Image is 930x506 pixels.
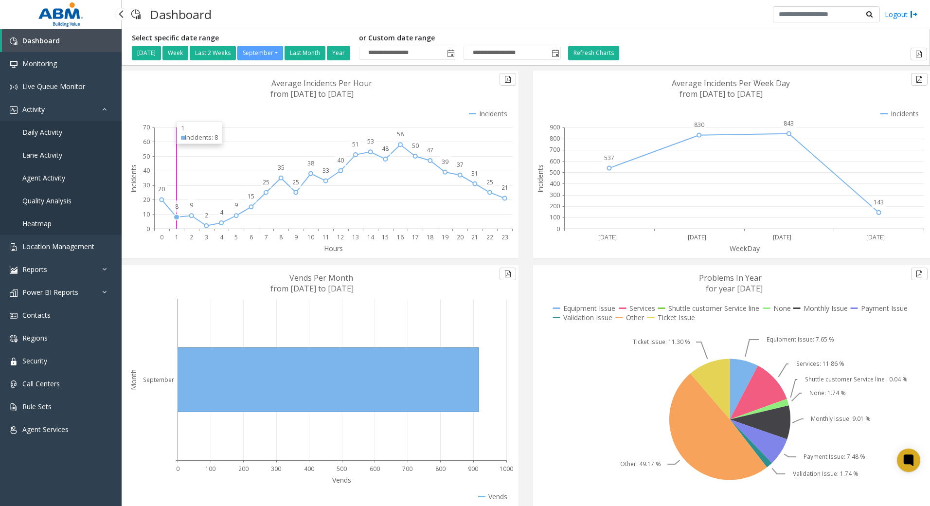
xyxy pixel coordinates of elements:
[500,73,516,86] button: Export to pdf
[397,233,404,241] text: 16
[500,268,516,280] button: Export to pdf
[143,196,150,204] text: 20
[22,219,52,228] span: Heatmap
[10,106,18,114] img: 'icon'
[271,465,281,473] text: 300
[22,379,60,388] span: Call Centers
[536,164,545,193] text: Incidents
[10,403,18,411] img: 'icon'
[22,310,51,320] span: Contacts
[550,157,560,165] text: 600
[471,169,478,178] text: 31
[292,178,299,186] text: 25
[181,133,218,142] div: Incidents: 8
[804,452,865,461] text: Payment Issue: 7.48 %
[427,146,433,154] text: 47
[263,178,269,186] text: 25
[22,105,45,114] span: Activity
[162,46,188,60] button: Week
[22,425,69,434] span: Agent Services
[337,465,347,473] text: 500
[550,191,560,199] text: 300
[132,46,161,60] button: [DATE]
[146,225,150,233] text: 0
[10,335,18,343] img: 'icon'
[143,376,174,384] text: September
[129,369,138,390] text: Month
[175,202,179,211] text: 8
[337,156,344,164] text: 40
[367,137,374,145] text: 53
[468,465,478,473] text: 900
[10,37,18,45] img: 'icon'
[486,233,493,241] text: 22
[10,426,18,434] img: 'icon'
[234,233,238,241] text: 5
[457,161,464,169] text: 37
[767,335,834,343] text: Equipment Issue: 7.65 %
[412,233,419,241] text: 17
[238,465,249,473] text: 200
[270,283,354,294] text: from [DATE] to [DATE]
[773,233,791,241] text: [DATE]
[190,201,193,209] text: 9
[22,288,78,297] span: Power BI Reports
[22,356,47,365] span: Security
[550,202,560,210] text: 200
[327,46,350,60] button: Year
[294,233,298,241] text: 9
[145,2,216,26] h3: Dashboard
[307,159,314,167] text: 38
[285,46,325,60] button: Last Month
[471,233,478,241] text: 21
[730,244,760,253] text: WeekDay
[910,9,918,19] img: logout
[143,166,150,175] text: 40
[22,127,62,137] span: Daily Activity
[805,375,908,383] text: Shuttle customer Service line : 0.04 %
[190,46,236,60] button: Last 2 Weeks
[427,233,433,241] text: 18
[10,243,18,251] img: 'icon'
[699,272,762,283] text: Problems In Year
[620,460,661,468] text: Other: 49.17 %
[248,192,254,200] text: 15
[22,173,65,182] span: Agent Activity
[176,465,179,473] text: 0
[322,166,329,175] text: 33
[370,465,380,473] text: 600
[550,213,560,221] text: 100
[911,268,928,280] button: Export to pdf
[550,134,560,143] text: 800
[359,34,561,42] h5: or Custom date range
[234,201,238,209] text: 9
[304,465,314,473] text: 400
[22,59,57,68] span: Monitoring
[270,89,354,99] text: from [DATE] to [DATE]
[550,180,560,188] text: 400
[442,233,448,241] text: 19
[205,211,208,219] text: 2
[633,338,690,346] text: Ticket Issue: 11.30 %
[556,225,560,233] text: 0
[289,272,353,283] text: Vends Per Month
[337,233,344,241] text: 12
[10,289,18,297] img: 'icon'
[911,73,928,86] button: Export to pdf
[706,283,763,294] text: for year [DATE]
[271,78,372,89] text: Average Incidents Per Hour
[412,142,419,150] text: 50
[672,78,790,89] text: Average Incidents Per Week Day
[10,83,18,91] img: 'icon'
[22,265,47,274] span: Reports
[143,152,150,161] text: 50
[796,360,844,368] text: Services: 11.86 %
[2,29,122,52] a: Dashboard
[604,154,614,162] text: 537
[382,233,389,241] text: 15
[205,233,208,241] text: 3
[10,266,18,274] img: 'icon'
[10,380,18,388] img: 'icon'
[205,465,215,473] text: 100
[688,233,706,241] text: [DATE]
